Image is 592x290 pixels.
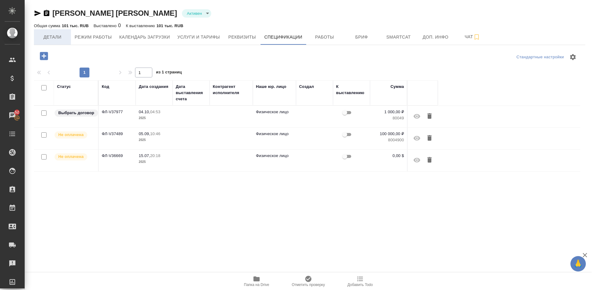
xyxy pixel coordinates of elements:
p: 8004900 [373,137,404,143]
span: Smartcat [384,33,413,41]
td: ФЛ-V37977 [99,106,136,127]
span: Работы [310,33,339,41]
a: [PERSON_NAME] [PERSON_NAME] [52,9,177,17]
span: Календарь загрузки [119,33,170,41]
span: Добавить Todo [347,283,373,287]
p: 80049 [373,115,404,121]
button: Отметить проверку [282,273,334,290]
p: 10:46 [150,131,160,136]
p: 101 тыс. RUB [156,23,183,28]
div: Код [102,84,109,90]
p: Физическое лицо [256,153,293,159]
span: Доп. инфо [421,33,450,41]
button: Удалить [424,109,435,124]
p: Физическое лицо [256,131,293,137]
span: Услуги и тарифы [177,33,220,41]
span: Детали [38,33,67,41]
p: 05.09, [139,131,150,136]
span: Папка на Drive [244,283,269,287]
button: 🙏 [570,256,586,271]
td: ФЛ-V37489 [99,128,136,149]
div: Контрагент исполнителя [213,84,250,96]
div: split button [515,52,565,62]
span: Спецификации [264,33,302,41]
div: 0 [94,22,121,29]
p: 2025 [139,115,170,121]
div: Создал [299,84,314,90]
span: 52 [11,109,23,115]
span: Реквизиты [227,33,257,41]
span: из 1 страниц [156,68,182,77]
p: 2025 [139,137,170,143]
p: 101 тыс. RUB [62,23,88,28]
button: Удалить [424,131,435,146]
p: Выбрать договор [58,110,94,116]
span: Отметить проверку [292,283,325,287]
p: 20:18 [150,153,160,158]
span: Режим работы [75,33,112,41]
div: Дата создания [139,84,168,90]
button: Папка на Drive [231,273,282,290]
p: К выставлению [126,23,156,28]
p: 0,00 $ [373,153,404,159]
p: 15.07, [139,153,150,158]
div: Сумма [391,84,404,90]
div: К выставлению [336,84,367,96]
button: Активен [185,11,204,16]
p: Физическое лицо [256,109,293,115]
p: 04:53 [150,110,160,114]
button: Скопировать ссылку [43,10,50,17]
button: Добавить Todo [334,273,386,290]
span: Бриф [347,33,376,41]
p: 100 000,00 ₽ [373,131,404,137]
p: 2025 [139,159,170,165]
span: 🙏 [573,257,583,270]
p: Не оплачена [58,132,84,138]
button: Добавить оплату [35,50,52,62]
td: ФЛ-V36669 [99,150,136,171]
span: Чат [458,33,487,41]
p: Выставлено [94,23,118,28]
div: Активен [182,9,211,18]
div: Наше юр. лицо [256,84,286,90]
p: Не оплачена [58,154,84,160]
div: Дата выставления счета [176,84,207,102]
p: 04.10, [139,110,150,114]
button: Удалить [424,153,435,168]
div: Статус [57,84,71,90]
svg: Подписаться [473,33,480,41]
a: 52 [2,108,23,123]
button: Скопировать ссылку для ЯМессенджера [34,10,41,17]
p: Общая сумма [34,23,62,28]
span: Настроить таблицу [565,50,580,64]
p: 1 000,00 ₽ [373,109,404,115]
